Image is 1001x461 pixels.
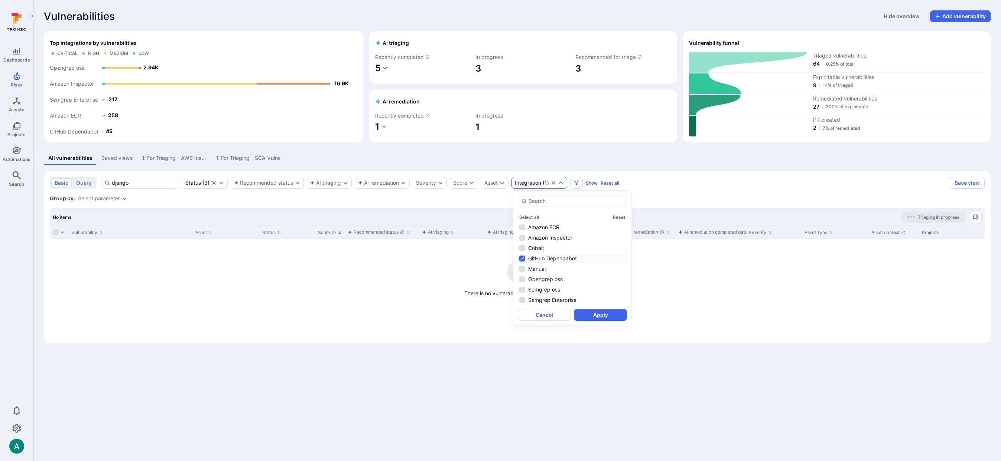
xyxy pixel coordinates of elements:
[678,228,747,236] div: AI remediation completed date
[44,10,115,22] span: Vulnerabilities
[813,73,985,81] span: Exploitable vulnerabilities
[518,264,627,273] li: Manual
[487,228,538,236] div: AI triaging confidence
[475,63,571,75] span: 3
[375,63,381,73] span: 5
[50,239,985,297] div: no results
[813,52,985,59] span: Triaged vulnerabilities
[50,97,98,103] text: Semgrep Enterprise
[515,180,541,186] div: Integration
[48,154,92,162] div: All vulnerabilities
[950,177,985,189] button: Save view
[50,65,84,72] text: Opengrep oss
[805,230,833,236] button: Sort by Asset Type
[515,180,549,186] div: ( 1 )
[518,285,627,294] li: Semgrep oss
[813,82,816,89] span: 9
[108,96,117,102] text: 217
[375,121,380,132] span: 1
[518,195,627,321] div: autocomplete options
[358,180,399,186] div: AI remediation
[918,214,959,220] span: Triaging in progress
[450,177,478,189] button: Score
[623,229,670,235] button: Sort by function(){return k.createElement(hN.A,{direction:"row",alignItems:"center",gap:4},k.crea...
[623,228,664,236] div: AI remediation
[78,195,127,201] div: grouping parameters
[375,53,471,61] span: Recently completed
[826,61,855,67] span: 0.25% of total
[689,39,739,47] h2: Vulnerability funnel
[425,55,430,59] svg: AI triaged vulnerabilities in the last 7 days
[416,180,436,186] button: Severity
[422,228,449,236] div: AI triaging
[30,13,35,20] i: Expand navigation menu
[9,181,24,187] span: Search
[550,180,556,186] button: Clear selection
[185,180,209,186] button: Status(3)
[422,229,454,235] button: Sort by function(){return k.createElement(hN.A,{direction:"row",alignItems:"center",gap:4},k.crea...
[218,180,224,186] button: Expand dropdown
[375,98,420,105] h2: AI remediation
[88,50,99,56] div: High
[50,39,137,47] span: Top integrations by vulnerabilities
[678,229,753,235] button: Sort by function(){return k.createElement(hN.A,{direction:"row",alignItems:"center",gap:4},k.crea...
[3,57,30,63] span: Dashboards
[499,180,505,186] button: Expand dropdown
[813,60,820,67] span: 64
[518,309,571,321] button: Cancel
[57,50,78,56] div: Critical
[185,180,201,186] div: Status
[142,154,207,162] div: 1. For Triaging - AWS Inspector
[335,80,349,86] text: 16.9K
[813,95,985,102] span: Remediated vulnerabilities
[50,129,98,135] text: GitHub Dependabot
[348,229,410,235] button: Sort by function(){return k.createElement(hN.A,{direction:"row",alignItems:"center",gap:4},k.crea...
[9,439,24,454] div: Arjan Dehar
[50,59,357,136] svg: Top integrations by vulnerabilities bar
[907,216,915,218] img: Loading...
[438,180,443,186] button: Expand dropdown
[53,214,71,220] span: No items
[216,154,281,162] div: 1. For Triaging - SCA Vulns
[71,230,103,236] button: Sort by Vulnerability
[484,180,498,186] button: Asset
[515,180,549,186] button: Integration(1)
[7,132,26,137] span: Projects
[823,125,860,131] span: 7% of remediated
[970,211,982,223] button: Manage columns
[930,10,991,22] button: Add vulnerability
[518,233,627,242] li: Amazon Inspector
[574,309,627,321] button: Apply
[823,82,853,88] span: 14% of triaged
[637,55,642,59] svg: Vulnerabilities with critical and high severity from supported integrations (SCA/SAST/CSPM) that ...
[453,179,467,187] div: Score
[78,195,120,201] div: Select parameter
[106,128,113,134] text: 45
[601,180,619,186] button: Reset all
[519,214,539,220] button: Select all
[338,229,342,237] p: Sorted by: Highest first
[121,195,127,201] button: Expand dropdown
[50,195,75,202] span: Group by:
[375,39,409,47] h2: AI triaging
[144,64,159,70] text: 2.94K
[108,112,118,118] text: 258
[575,63,581,75] a: 3
[110,50,128,56] div: Medium
[195,230,212,236] button: Sort by Asset
[50,290,985,297] span: There is no vulnerabilities data available yet
[234,180,293,186] button: Recommended status
[871,229,916,236] div: Asset context
[295,180,300,186] button: Expand dropdown
[813,116,985,124] span: PR created
[400,180,406,186] button: Expand dropdown
[44,151,991,165] div: assets tabs
[73,178,95,187] button: query
[310,180,341,186] button: AI triaging
[749,230,772,236] button: Sort by Severity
